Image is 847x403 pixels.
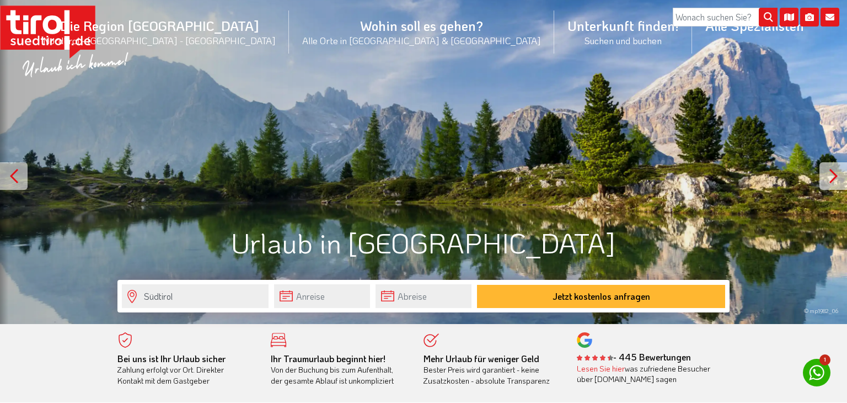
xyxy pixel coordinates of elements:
input: Wonach suchen Sie? [673,8,778,26]
a: Unterkunft finden!Suchen und buchen [554,5,692,59]
b: Ihr Traumurlaub beginnt hier! [271,353,385,364]
div: Von der Buchung bis zum Aufenthalt, der gesamte Ablauf ist unkompliziert [271,353,408,386]
small: Alle Orte in [GEOGRAPHIC_DATA] & [GEOGRAPHIC_DATA] [302,34,541,46]
a: Die Region [GEOGRAPHIC_DATA]Nordtirol - [GEOGRAPHIC_DATA] - [GEOGRAPHIC_DATA] [30,5,289,59]
input: Wo soll's hingehen? [122,284,269,308]
a: Lesen Sie hier [577,363,625,374]
h1: Urlaub in [GEOGRAPHIC_DATA] [117,227,730,258]
input: Abreise [376,284,471,308]
i: Karte öffnen [780,8,798,26]
button: Jetzt kostenlos anfragen [477,285,725,308]
div: Zahlung erfolgt vor Ort. Direkter Kontakt mit dem Gastgeber [117,353,254,386]
a: 1 [803,359,830,386]
i: Fotogalerie [800,8,819,26]
small: Nordtirol - [GEOGRAPHIC_DATA] - [GEOGRAPHIC_DATA] [43,34,276,46]
div: was zufriedene Besucher über [DOMAIN_NAME] sagen [577,363,714,385]
b: Mehr Urlaub für weniger Geld [423,353,539,364]
b: Bei uns ist Ihr Urlaub sicher [117,353,226,364]
span: 1 [819,354,830,365]
small: Suchen und buchen [567,34,679,46]
a: Wohin soll es gehen?Alle Orte in [GEOGRAPHIC_DATA] & [GEOGRAPHIC_DATA] [289,5,554,59]
a: Alle Spezialisten [692,5,817,46]
div: Bester Preis wird garantiert - keine Zusatzkosten - absolute Transparenz [423,353,560,386]
i: Kontakt [821,8,839,26]
b: - 445 Bewertungen [577,351,691,363]
input: Anreise [274,284,370,308]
